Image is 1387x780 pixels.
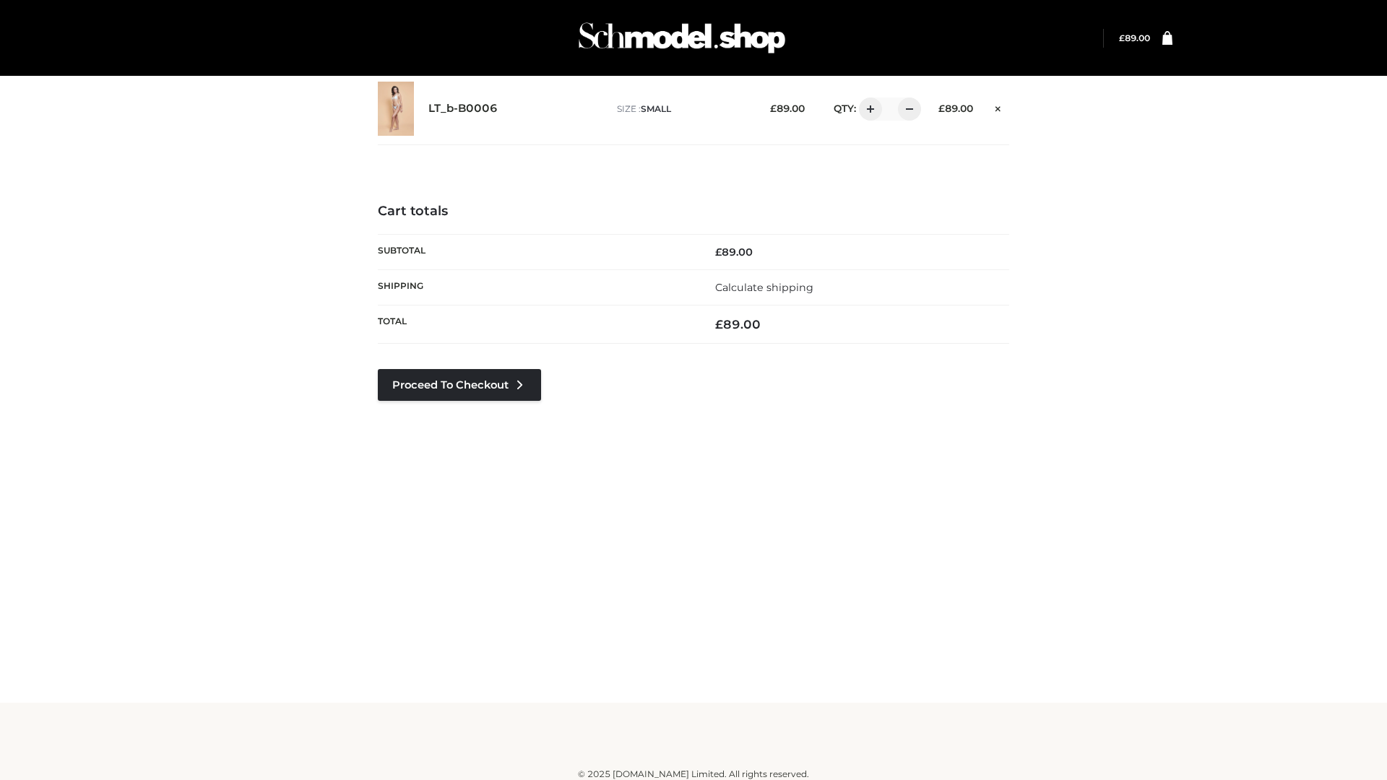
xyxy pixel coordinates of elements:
bdi: 89.00 [715,246,753,259]
th: Total [378,305,693,344]
bdi: 89.00 [770,103,805,114]
a: Proceed to Checkout [378,369,541,401]
h4: Cart totals [378,204,1009,220]
p: size : [617,103,748,116]
a: £89.00 [1119,32,1150,43]
th: Subtotal [378,234,693,269]
span: £ [715,317,723,331]
span: £ [715,246,722,259]
a: Remove this item [988,97,1009,116]
a: LT_b-B0006 [428,102,498,116]
th: Shipping [378,269,693,305]
span: £ [1119,32,1125,43]
img: Schmodel Admin 964 [574,9,790,66]
div: QTY: [819,97,916,121]
span: £ [770,103,777,114]
bdi: 89.00 [1119,32,1150,43]
span: £ [938,103,945,114]
bdi: 89.00 [715,317,761,331]
a: Calculate shipping [715,281,813,294]
bdi: 89.00 [938,103,973,114]
span: SMALL [641,103,671,114]
img: LT_b-B0006 - SMALL [378,82,414,136]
